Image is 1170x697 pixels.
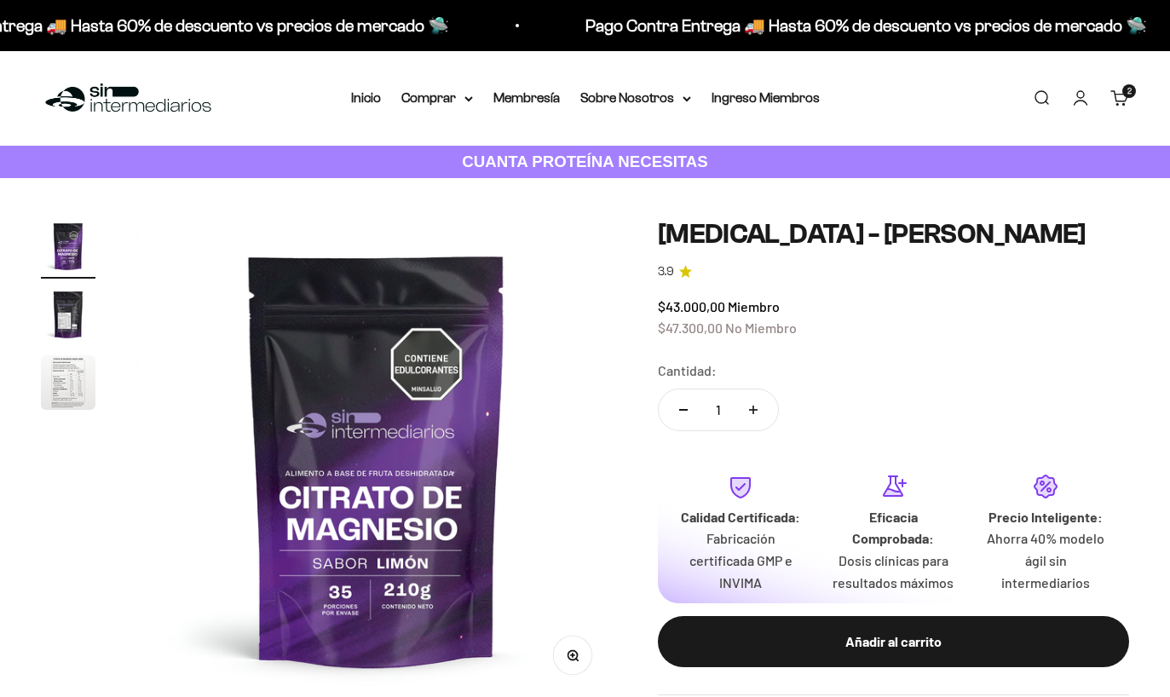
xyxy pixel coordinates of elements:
[1127,87,1132,95] span: 2
[41,355,95,410] img: Citrato de Magnesio - Sabor Limón
[658,616,1129,667] button: Añadir al carrito
[658,262,1129,281] a: 3.93.9 de 5.0 estrellas
[41,287,95,342] img: Citrato de Magnesio - Sabor Limón
[41,355,95,415] button: Ir al artículo 3
[852,509,934,547] strong: Eficacia Comprobada:
[729,389,778,430] button: Aumentar cantidad
[493,90,560,105] a: Membresía
[725,320,797,336] span: No Miembro
[521,12,1082,39] p: Pago Contra Entrega 🚚 Hasta 60% de descuento vs precios de mercado 🛸
[692,631,1095,653] div: Añadir al carrito
[462,153,708,170] strong: CUANTA PROTEÍNA NECESITAS
[41,287,95,347] button: Ir al artículo 2
[351,90,381,105] a: Inicio
[712,90,820,105] a: Ingreso Miembros
[41,219,95,279] button: Ir al artículo 1
[41,219,95,274] img: Citrato de Magnesio - Sabor Limón
[988,509,1103,525] strong: Precio Inteligente:
[659,389,708,430] button: Reducir cantidad
[831,550,956,593] p: Dosis clínicas para resultados máximos
[728,298,780,314] span: Miembro
[658,320,723,336] span: $47.300,00
[681,509,800,525] strong: Calidad Certificada:
[580,87,691,109] summary: Sobre Nosotros
[658,298,725,314] span: $43.000,00
[658,360,717,382] label: Cantidad:
[401,87,473,109] summary: Comprar
[678,527,804,593] p: Fabricación certificada GMP e INVIMA
[983,527,1109,593] p: Ahorra 40% modelo ágil sin intermediarios
[658,219,1129,249] h1: [MEDICAL_DATA] - [PERSON_NAME]
[658,262,674,281] span: 3.9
